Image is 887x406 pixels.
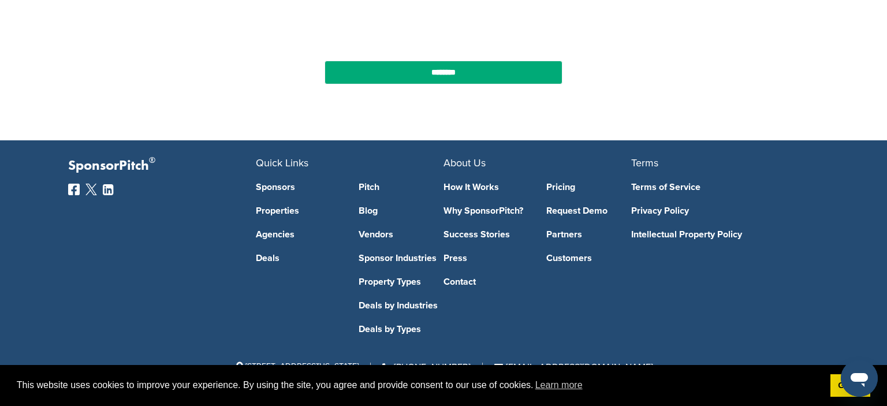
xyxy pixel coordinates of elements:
[534,377,584,394] a: learn more about cookies
[68,158,256,174] p: SponsorPitch
[68,184,80,195] img: Facebook
[378,10,509,44] iframe: reCAPTCHA
[149,153,155,167] span: ®
[256,230,341,239] a: Agencies
[359,230,444,239] a: Vendors
[17,377,821,394] span: This website uses cookies to improve your experience. By using the site, you agree and provide co...
[546,182,632,192] a: Pricing
[382,362,471,373] a: [PHONE_NUMBER]
[359,254,444,263] a: Sponsor Industries
[443,182,529,192] a: How It Works
[256,206,341,215] a: Properties
[631,230,802,239] a: Intellectual Property Policy
[546,206,632,215] a: Request Demo
[546,254,632,263] a: Customers
[443,277,529,286] a: Contact
[359,325,444,334] a: Deals by Types
[546,230,632,239] a: Partners
[494,362,653,373] a: [EMAIL_ADDRESS][DOMAIN_NAME]
[359,206,444,215] a: Blog
[841,360,878,397] iframe: Button to launch messaging window
[443,157,486,169] span: About Us
[631,182,802,192] a: Terms of Service
[85,184,97,195] img: Twitter
[631,157,658,169] span: Terms
[256,254,341,263] a: Deals
[443,206,529,215] a: Why SponsorPitch?
[631,206,802,215] a: Privacy Policy
[359,301,444,310] a: Deals by Industries
[359,182,444,192] a: Pitch
[443,254,529,263] a: Press
[359,277,444,286] a: Property Types
[256,157,308,169] span: Quick Links
[256,182,341,192] a: Sponsors
[443,230,529,239] a: Success Stories
[234,362,359,371] span: [STREET_ADDRESS][US_STATE]
[830,374,870,397] a: dismiss cookie message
